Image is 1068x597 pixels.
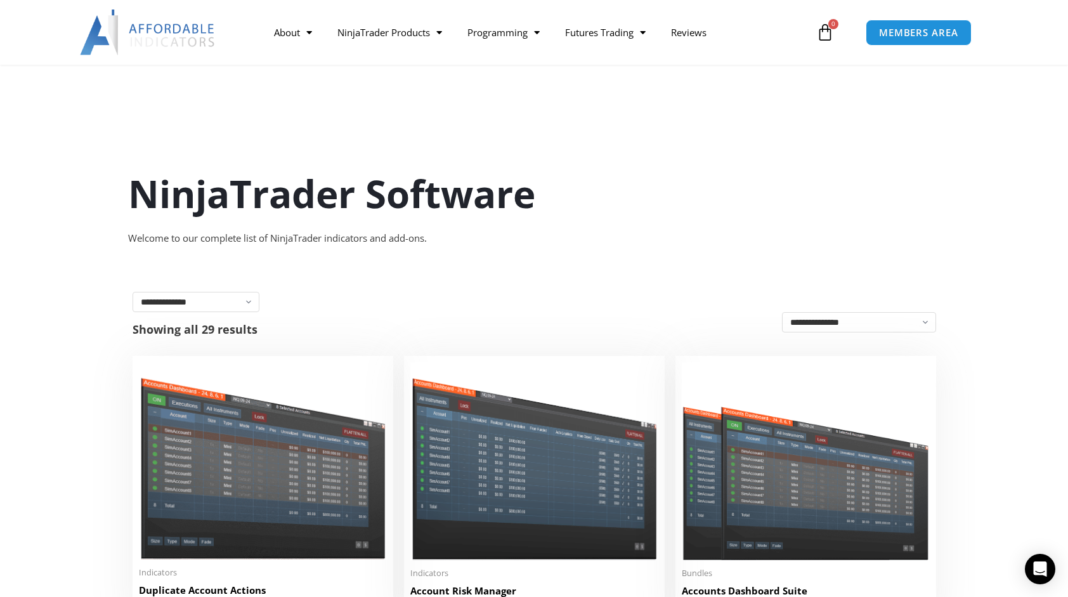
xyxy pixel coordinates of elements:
img: Duplicate Account Actions [139,362,387,560]
a: 0 [797,14,853,51]
span: Indicators [139,567,387,578]
a: Futures Trading [552,18,658,47]
span: Indicators [410,568,658,579]
a: MEMBERS AREA [866,20,972,46]
select: Shop order [782,312,936,332]
a: Programming [455,18,552,47]
img: Account Risk Manager [410,362,658,560]
div: Welcome to our complete list of NinjaTrader indicators and add-ons. [128,230,940,247]
a: About [261,18,325,47]
h1: NinjaTrader Software [128,167,940,220]
div: Open Intercom Messenger [1025,554,1055,584]
p: Showing all 29 results [133,324,257,335]
nav: Menu [261,18,813,47]
a: NinjaTrader Products [325,18,455,47]
span: Bundles [682,568,930,579]
img: Accounts Dashboard Suite [682,362,930,560]
span: MEMBERS AREA [879,28,958,37]
h2: Duplicate Account Actions [139,584,387,597]
span: 0 [828,19,838,29]
a: Reviews [658,18,719,47]
img: LogoAI | Affordable Indicators – NinjaTrader [80,10,216,55]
